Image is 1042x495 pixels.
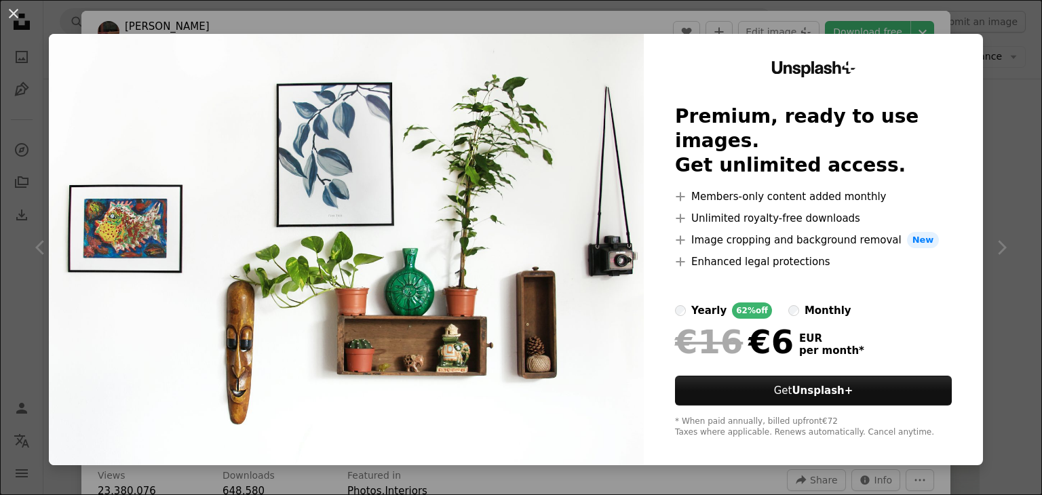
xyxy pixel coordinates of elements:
input: monthly [788,305,799,316]
strong: Unsplash+ [792,384,853,397]
div: 62% off [732,302,772,319]
span: EUR [799,332,864,344]
input: yearly62%off [675,305,686,316]
div: monthly [805,302,851,319]
span: New [907,232,940,248]
div: €6 [675,324,794,359]
span: per month * [799,344,864,357]
li: Unlimited royalty-free downloads [675,210,952,226]
h2: Premium, ready to use images. Get unlimited access. [675,104,952,178]
button: GetUnsplash+ [675,376,952,405]
div: yearly [691,302,727,319]
li: Members-only content added monthly [675,189,952,205]
li: Enhanced legal protections [675,254,952,270]
div: * When paid annually, billed upfront €72 Taxes where applicable. Renews automatically. Cancel any... [675,416,952,438]
li: Image cropping and background removal [675,232,952,248]
span: €16 [675,324,743,359]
